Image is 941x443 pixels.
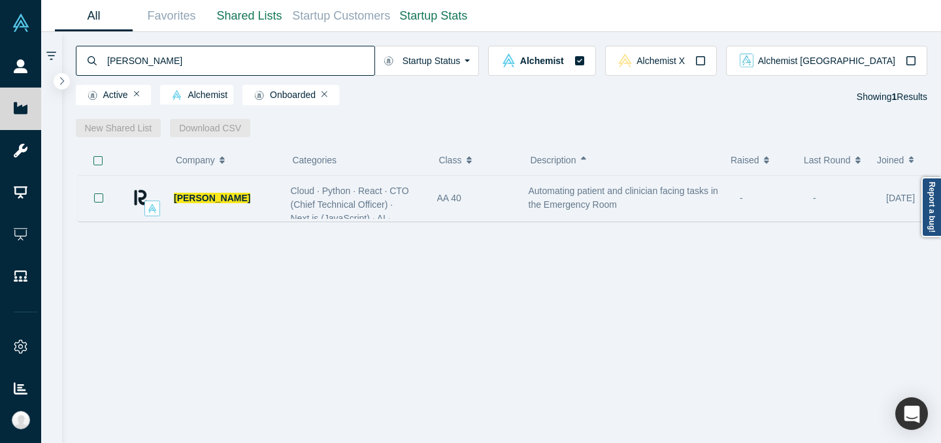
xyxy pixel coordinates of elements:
img: Startup status [384,56,393,66]
img: alchemist_aj Vault Logo [740,54,753,67]
span: Automating patient and clinician facing tasks in the Emergency Room [529,186,718,210]
img: Alchemist Vault Logo [12,14,30,32]
span: Alchemist X [636,56,685,65]
a: All [55,1,133,31]
span: Categories [292,155,337,165]
button: Joined [877,146,918,174]
img: alchemist Vault Logo [502,54,516,67]
img: Renna's Logo [126,184,154,212]
span: Onboarded [248,90,316,101]
span: Active [82,90,128,101]
a: Shared Lists [210,1,288,31]
span: Alchemist [GEOGRAPHIC_DATA] [758,56,895,65]
button: New Shared List [76,119,161,137]
span: Raised [731,146,759,174]
button: alchemist Vault LogoAlchemist [488,46,595,76]
a: Startup Customers [288,1,395,31]
a: Favorites [133,1,210,31]
span: Description [530,146,576,174]
button: Description [530,146,717,174]
img: Startup status [254,90,264,101]
button: Class [438,146,510,174]
button: Startup Status [374,46,480,76]
img: Ally Hoang's Account [12,411,30,429]
a: Startup Stats [395,1,472,31]
span: Showing Results [857,91,927,102]
img: alchemist Vault Logo [148,204,157,213]
button: Raised [731,146,790,174]
span: - [813,193,816,203]
button: Bookmark [78,175,119,221]
span: Alchemist [166,90,227,101]
span: Joined [877,146,904,174]
div: AA 40 [437,176,515,221]
img: alchemist Vault Logo [172,90,182,100]
span: Cloud · Python · React · CTO (Chief Technical Officer) · Next.js (JavaScript) · AI · Machine Lear... [291,186,409,251]
img: alchemistx Vault Logo [618,54,632,67]
button: Remove Filter [322,90,327,99]
a: Report a bug! [921,177,941,237]
strong: 1 [892,91,897,102]
img: Startup status [88,90,97,101]
button: Company [176,146,272,174]
button: Last Round [804,146,863,174]
span: Company [176,146,215,174]
span: [DATE] [886,193,915,203]
a: [PERSON_NAME] [174,193,250,203]
span: Class [438,146,461,174]
button: alchemist_aj Vault LogoAlchemist [GEOGRAPHIC_DATA] [726,46,927,76]
button: Remove Filter [134,90,140,99]
span: Last Round [804,146,851,174]
input: Search by company name, class, customer, one-liner or category [106,45,374,76]
button: Download CSV [170,119,250,137]
button: alchemistx Vault LogoAlchemist X [605,46,717,76]
span: Alchemist [520,56,564,65]
span: - [740,193,743,203]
